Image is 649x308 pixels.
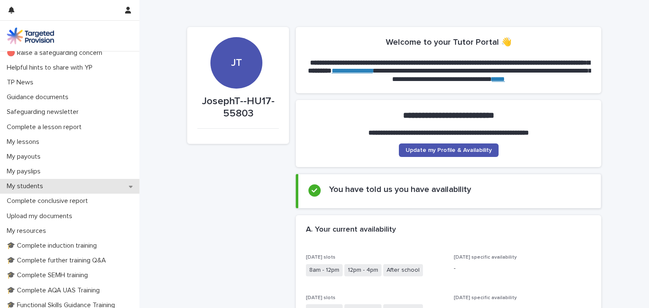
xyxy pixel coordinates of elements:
p: My payouts [3,153,47,161]
p: 🔴 Raise a safeguarding concern [3,49,109,57]
p: My payslips [3,168,47,176]
p: Guidance documents [3,93,75,101]
p: 🎓 Complete further training Q&A [3,257,113,265]
p: JosephT--HU17-55803 [197,95,279,120]
p: My students [3,182,50,190]
h2: You have told us you have availability [329,184,471,195]
span: [DATE] slots [306,295,335,300]
h2: Welcome to your Tutor Portal 👋 [386,37,512,47]
span: Update my Profile & Availability [406,147,492,153]
img: M5nRWzHhSzIhMunXDL62 [7,27,54,44]
span: After school [383,264,423,276]
span: 12pm - 4pm [344,264,382,276]
p: - [454,264,592,273]
span: [DATE] specific availability [454,255,517,260]
h2: A. Your current availability [306,225,396,235]
p: Safeguarding newsletter [3,108,85,116]
span: [DATE] specific availability [454,295,517,300]
span: [DATE] slots [306,255,335,260]
p: 🎓 Complete AQA UAS Training [3,286,106,294]
p: Upload my documents [3,212,79,220]
div: JT [210,5,262,69]
p: 🎓 Complete induction training [3,242,104,250]
span: 8am - 12pm [306,264,343,276]
p: Complete conclusive report [3,197,95,205]
p: Helpful hints to share with YP [3,64,99,72]
p: 🎓 Complete SEMH training [3,271,95,279]
p: TP News [3,78,40,86]
p: Complete a lesson report [3,123,88,131]
p: My resources [3,227,53,235]
p: My lessons [3,138,46,146]
a: Update my Profile & Availability [399,143,499,157]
